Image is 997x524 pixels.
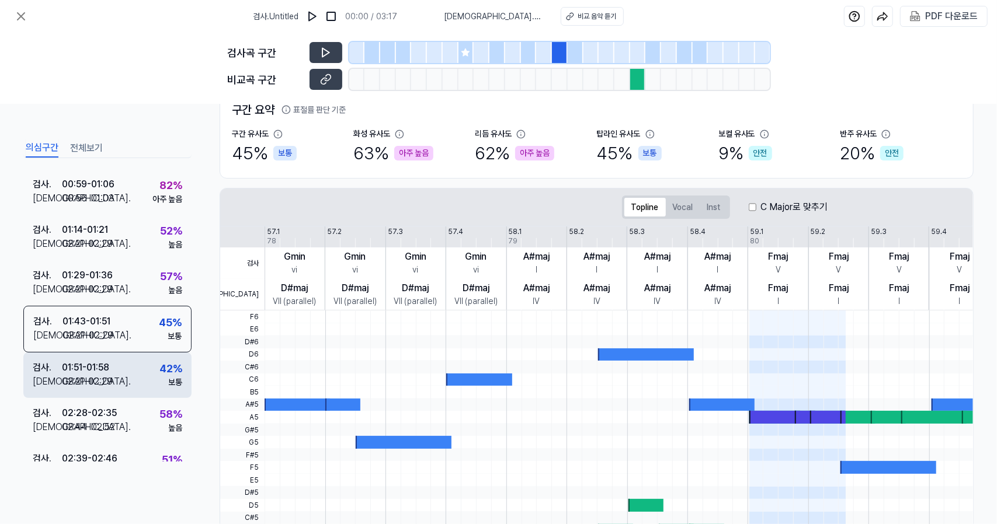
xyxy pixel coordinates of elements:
div: 59.3 [871,226,887,237]
div: 아주 높음 [394,146,433,160]
div: 58.2 [569,226,584,237]
div: Gmin [466,250,487,264]
div: 00:56 - 01:03 [62,191,114,205]
div: 02:44 - 02:52 [62,420,115,434]
div: 57 % [160,268,182,284]
div: 57.3 [388,226,403,237]
div: 52 % [160,223,182,239]
span: F6 [220,310,265,323]
div: 구간 유사도 [232,128,269,140]
div: V [957,264,963,276]
div: 검사 . [33,452,62,466]
div: IV [714,295,721,308]
img: stop [325,11,337,22]
div: V [776,264,781,276]
span: D6 [220,348,265,361]
span: 검사 [220,247,265,279]
div: 검사 . [33,177,62,191]
span: B5 [220,386,265,399]
div: 검사 . [33,406,62,420]
button: PDF 다운로드 [908,6,980,26]
div: 51 % [162,452,182,467]
div: 45 % [597,140,662,166]
div: 00:59 - 01:06 [62,177,114,191]
div: 02:21 - 02:29 [62,282,113,296]
div: [DEMOGRAPHIC_DATA] . [33,191,62,205]
div: I [838,295,840,308]
div: Fmaj [950,250,970,264]
div: [DEMOGRAPHIC_DATA] . [33,282,62,296]
div: vi [292,264,298,276]
div: Fmaj [829,250,849,264]
div: IV [593,295,600,308]
span: E5 [220,474,265,487]
div: 63 % [353,140,433,166]
div: [DEMOGRAPHIC_DATA] . [33,237,62,251]
div: IV [533,295,540,308]
div: 높음 [168,239,182,251]
div: IV [654,295,661,308]
div: 01:29 - 01:36 [62,268,113,282]
div: 검사 . [33,361,62,375]
div: Gmin [345,250,366,264]
div: 02:21 - 02:29 [62,237,113,251]
div: I [898,295,900,308]
div: Fmaj [890,250,909,264]
span: C6 [220,373,265,386]
div: 보통 [273,146,297,160]
div: VII (parallel) [334,295,377,308]
div: 높음 [168,422,182,434]
div: 02:21 - 02:29 [62,329,113,343]
div: 82 % [159,177,182,193]
div: 45 % [232,140,297,166]
div: 57.2 [327,226,342,237]
div: 57.1 [267,226,280,237]
div: 검사 . [33,315,62,329]
div: 02:21 - 02:29 [62,375,113,389]
div: 01:43 - 01:51 [62,315,110,329]
div: 59.2 [811,226,826,237]
div: 아주 높음 [152,193,182,205]
div: 리듬 유사도 [475,128,512,140]
div: A#maj [523,281,550,295]
div: 80 [750,236,759,246]
span: G5 [220,436,265,449]
div: I [656,264,658,276]
div: Fmaj [950,281,970,295]
div: V [836,264,842,276]
div: 59.1 [750,226,763,237]
div: 58.1 [509,226,522,237]
div: D#maj [463,281,489,295]
button: 전체보기 [70,139,103,158]
div: A#maj [523,250,550,264]
button: 표절률 판단 기준 [282,104,346,116]
div: 79 [509,236,518,246]
div: A#maj [644,281,671,295]
div: VII (parallel) [273,295,317,308]
div: 62 % [475,140,554,166]
div: I [596,264,598,276]
span: D#6 [220,336,265,348]
div: 01:51 - 01:58 [62,361,109,375]
div: 화성 유사도 [353,128,390,140]
div: D#maj [342,281,369,295]
div: I [536,264,537,276]
div: Fmaj [769,250,788,264]
span: C#6 [220,361,265,373]
div: 59.4 [931,226,947,237]
button: Vocal [666,198,700,216]
div: 안전 [749,146,772,160]
div: 검사 . [33,268,62,282]
div: [DEMOGRAPHIC_DATA] . [33,329,62,343]
img: help [849,11,860,22]
div: 탑라인 유사도 [597,128,641,140]
div: 보컬 유사도 [718,128,755,140]
button: Topline [624,198,666,216]
div: I [717,264,719,276]
span: D#5 [220,486,265,499]
div: 45 % [159,315,182,330]
h2: 구간 요약 [232,101,961,118]
div: 58.4 [690,226,706,237]
span: A5 [220,411,265,424]
div: VII (parallel) [454,295,498,308]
